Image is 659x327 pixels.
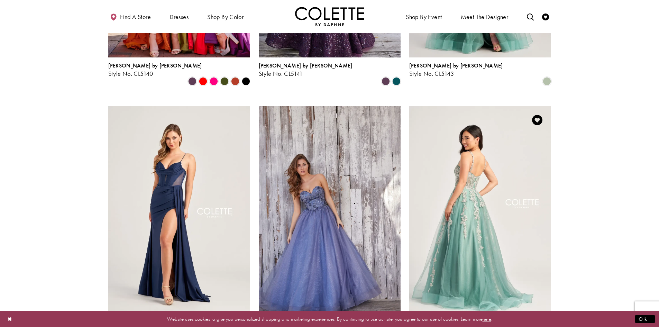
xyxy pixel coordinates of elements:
i: Sage [543,77,551,85]
i: Red [199,77,207,85]
a: Meet the designer [459,7,510,26]
a: Visit Home Page [295,7,364,26]
span: [PERSON_NAME] by [PERSON_NAME] [259,62,353,69]
span: Style No. CL5141 [259,70,303,78]
button: Close Dialog [4,313,16,325]
i: Black [242,77,250,85]
a: Find a store [108,7,153,26]
a: Check Wishlist [540,7,551,26]
span: Shop by color [205,7,245,26]
i: Plum [382,77,390,85]
span: Dresses [170,13,189,20]
button: Submit Dialog [635,315,655,323]
i: Hot Pink [210,77,218,85]
a: Visit Colette by Daphne Style No. CL5161 Page [259,106,401,312]
span: [PERSON_NAME] by [PERSON_NAME] [108,62,202,69]
span: Meet the designer [461,13,509,20]
div: Colette by Daphne Style No. CL5140 [108,63,202,77]
a: Visit Colette by Daphne Style No. CL5165 Page [409,106,551,312]
span: Style No. CL5143 [409,70,454,78]
span: Dresses [168,7,190,26]
a: Add to Wishlist [530,113,544,127]
div: Colette by Daphne Style No. CL5141 [259,63,353,77]
i: Plum [188,77,196,85]
i: Spruce [392,77,401,85]
i: Sienna [231,77,239,85]
span: Shop By Event [406,13,442,20]
span: Shop By Event [404,7,443,26]
i: Olive [220,77,229,85]
span: Style No. CL5140 [108,70,153,78]
a: Visit Colette by Daphne Style No. CL5159 Page [108,106,250,312]
span: [PERSON_NAME] by [PERSON_NAME] [409,62,503,69]
span: Shop by color [207,13,244,20]
div: Colette by Daphne Style No. CL5143 [409,63,503,77]
img: Colette by Daphne [295,7,364,26]
p: Website uses cookies to give you personalized shopping and marketing experiences. By continuing t... [50,314,609,324]
a: here [483,315,491,322]
span: Find a store [120,13,151,20]
a: Toggle search [525,7,536,26]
